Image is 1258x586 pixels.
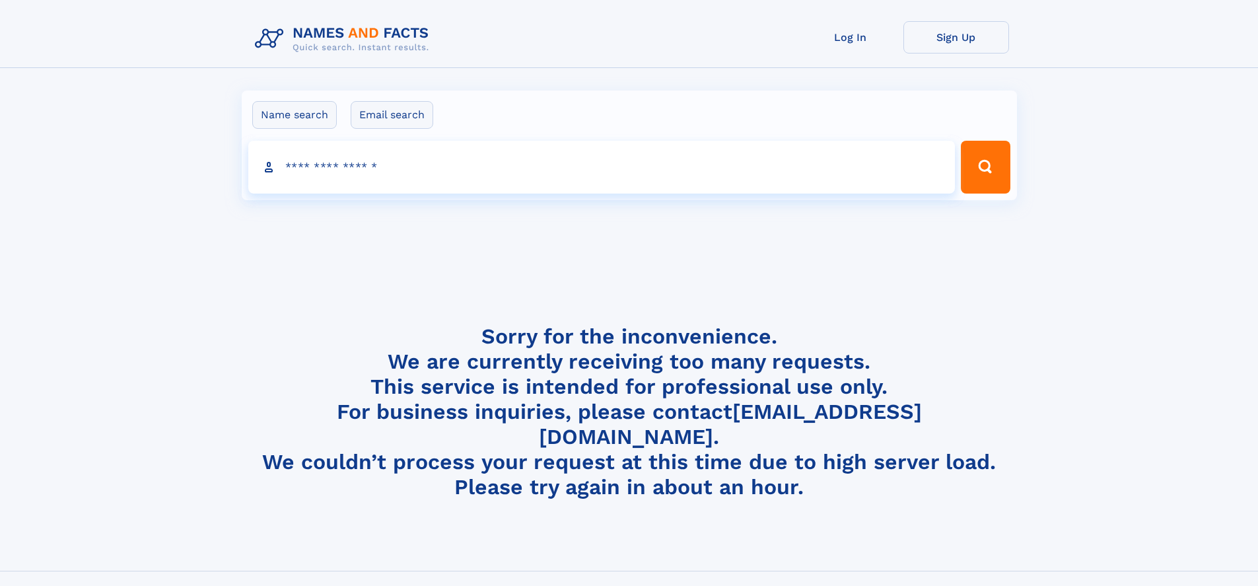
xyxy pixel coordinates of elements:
[539,399,922,449] a: [EMAIL_ADDRESS][DOMAIN_NAME]
[798,21,903,54] a: Log In
[961,141,1010,194] button: Search Button
[252,101,337,129] label: Name search
[248,141,956,194] input: search input
[250,324,1009,500] h4: Sorry for the inconvenience. We are currently receiving too many requests. This service is intend...
[250,21,440,57] img: Logo Names and Facts
[903,21,1009,54] a: Sign Up
[351,101,433,129] label: Email search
